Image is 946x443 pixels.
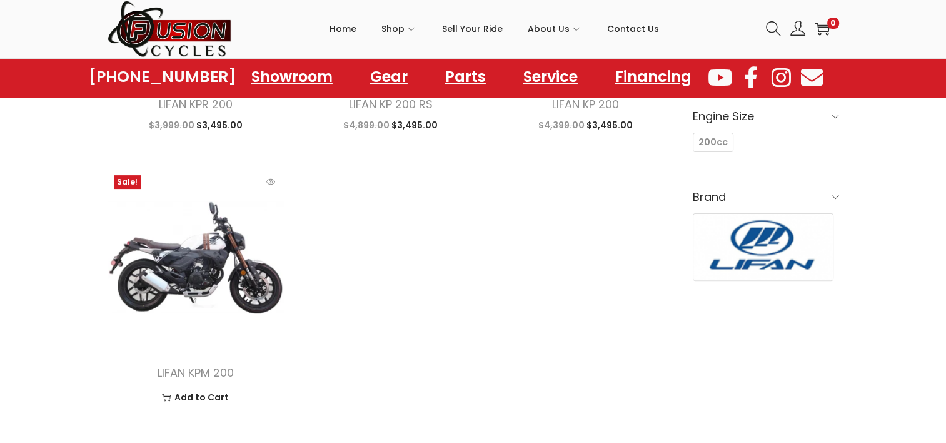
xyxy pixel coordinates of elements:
span: $ [343,119,349,131]
span: $ [391,119,397,131]
span: 3,495.00 [391,119,438,131]
nav: Primary navigation [233,1,757,57]
span: 3,999.00 [148,119,194,131]
span: 4,899.00 [343,119,390,131]
span: Contact Us [607,13,659,44]
a: Gear [358,63,420,91]
span: $ [586,119,592,131]
h6: Engine Size [693,101,839,131]
a: LIFAN KP 200 [552,96,619,112]
span: 3,495.00 [196,119,242,131]
span: Quick View [258,169,283,194]
span: 4,399.00 [538,119,585,131]
a: Shop [381,1,417,57]
a: Service [511,63,590,91]
a: Financing [603,63,704,91]
nav: Menu [239,63,704,91]
img: Lifan [693,214,833,280]
a: [PHONE_NUMBER] [89,68,236,86]
a: LIFAN KPR 200 [158,96,232,112]
span: $ [538,119,544,131]
span: 200cc [698,136,728,149]
a: Home [330,1,356,57]
span: $ [148,119,154,131]
span: 3,495.00 [586,119,633,131]
a: About Us [528,1,582,57]
a: Sell Your Ride [442,1,503,57]
span: $ [196,119,201,131]
a: Add to Cart [117,388,274,407]
span: Home [330,13,356,44]
a: Parts [433,63,498,91]
h6: Brand [693,182,839,211]
a: LIFAN KP 200 RS [348,96,432,112]
a: Contact Us [607,1,659,57]
a: 0 [815,21,830,36]
span: About Us [528,13,570,44]
a: LIFAN KPM 200 [157,365,233,380]
span: Shop [381,13,405,44]
a: Showroom [239,63,345,91]
span: Sell Your Ride [442,13,503,44]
